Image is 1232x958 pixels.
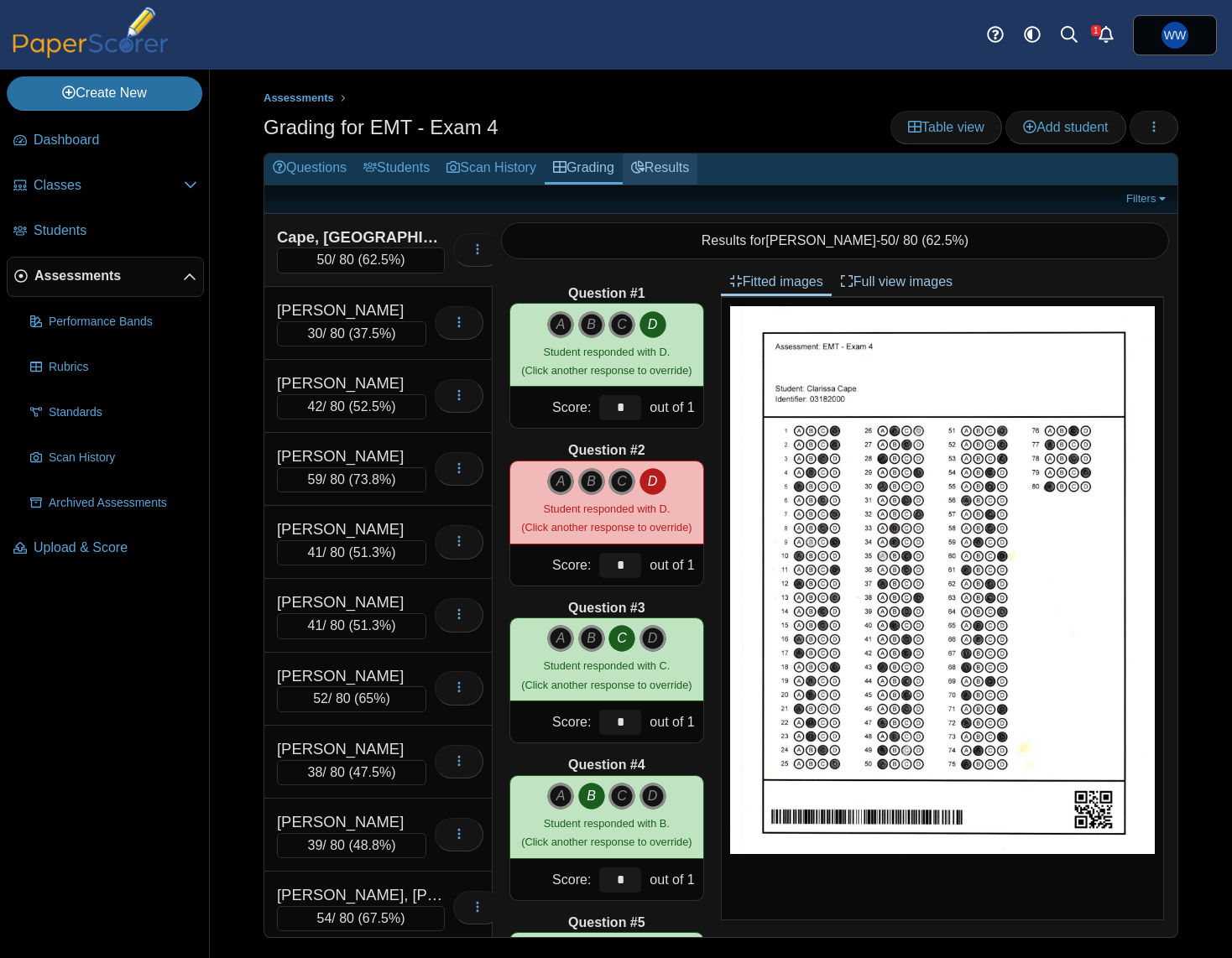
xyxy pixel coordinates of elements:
[547,468,574,495] i: A
[363,911,400,925] span: 67.5%
[7,528,204,569] a: Upload & Score
[49,314,197,331] span: Performance Bands
[355,154,438,185] a: Students
[765,233,876,247] span: [PERSON_NAME]
[353,545,391,560] span: 51.3%
[23,302,204,342] a: Performance Bands
[277,686,426,711] div: / 80 ( )
[308,765,323,779] span: 38
[890,111,1002,144] a: Table view
[277,884,445,906] div: [PERSON_NAME], [PERSON_NAME]
[568,599,645,617] b: Question #3
[7,7,175,58] img: PaperScorer
[547,311,574,338] i: A
[308,618,323,633] span: 41
[277,811,426,833] div: [PERSON_NAME]
[1088,17,1125,54] a: Alerts
[832,268,961,296] a: Full view images
[353,765,391,779] span: 47.5%
[49,359,197,376] span: Rubrics
[23,438,204,478] a: Scan History
[7,257,204,297] a: Assessments
[1164,29,1186,41] span: William Whitney
[313,691,328,705] span: 52
[277,226,445,248] div: Cape, [GEOGRAPHIC_DATA]
[608,783,635,810] i: C
[23,393,204,433] a: Standards
[363,253,400,267] span: 62.5%
[49,450,197,466] span: Scan History
[510,387,595,428] div: Score:
[23,347,204,388] a: Rubrics
[277,665,426,687] div: [PERSON_NAME]
[880,233,895,247] span: 50
[578,311,605,338] i: B
[544,817,670,830] span: Student responded with B.
[277,591,426,613] div: [PERSON_NAME]
[358,691,385,705] span: 65%
[926,233,963,247] span: 62.5%
[7,121,204,161] a: Dashboard
[645,859,702,900] div: out of 1
[308,399,323,414] span: 42
[608,625,635,652] i: C
[264,154,355,185] a: Questions
[501,222,1169,259] div: Results for - / 80 ( )
[277,372,426,394] div: [PERSON_NAME]
[23,483,204,523] a: Archived Assessments
[277,760,426,785] div: / 80 ( )
[353,399,391,414] span: 52.5%
[639,783,666,810] i: D
[7,46,175,60] a: PaperScorer
[639,311,666,338] i: D
[578,468,605,495] i: B
[49,404,197,421] span: Standards
[547,625,574,652] i: A
[277,445,426,467] div: [PERSON_NAME]
[521,346,692,377] small: (Click another response to override)
[34,176,184,195] span: Classes
[277,247,445,273] div: / 80 ( )
[623,154,697,185] a: Results
[49,495,197,512] span: Archived Assessments
[568,914,645,932] b: Question #5
[510,701,595,742] div: Score:
[730,306,1155,854] img: 3107358_JUNE_18_2025T22_48_58_920000000.jpeg
[7,211,204,252] a: Students
[34,221,197,240] span: Students
[639,468,666,495] i: D
[259,88,338,109] a: Assessments
[510,544,595,586] div: Score:
[34,131,197,149] span: Dashboard
[7,76,202,110] a: Create New
[438,154,545,185] a: Scan History
[568,756,645,774] b: Question #4
[277,540,426,565] div: / 80 ( )
[721,268,832,296] a: Fitted images
[264,113,499,142] h1: Grading for EMT - Exam 4
[645,544,702,586] div: out of 1
[277,613,426,638] div: / 80 ( )
[1122,190,1173,207] a: Filters
[608,468,635,495] i: C
[545,154,623,185] a: Grading
[34,267,183,285] span: Assessments
[578,625,605,652] i: B
[353,838,391,852] span: 48.8%
[277,467,426,492] div: / 80 ( )
[543,346,670,358] span: Student responded with D.
[277,394,426,419] div: / 80 ( )
[353,618,391,633] span: 51.3%
[277,299,426,321] div: [PERSON_NAME]
[308,326,323,341] span: 30
[521,659,692,690] small: (Click another response to override)
[277,738,426,760] div: [PERSON_NAME]
[1005,111,1125,144] a: Add student
[308,472,323,487] span: 59
[308,545,323,560] span: 41
[1162,22,1188,49] span: William Whitney
[308,838,323,852] span: 39
[277,518,426,540] div: [PERSON_NAME]
[317,911,332,925] span: 54
[353,326,391,341] span: 37.5%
